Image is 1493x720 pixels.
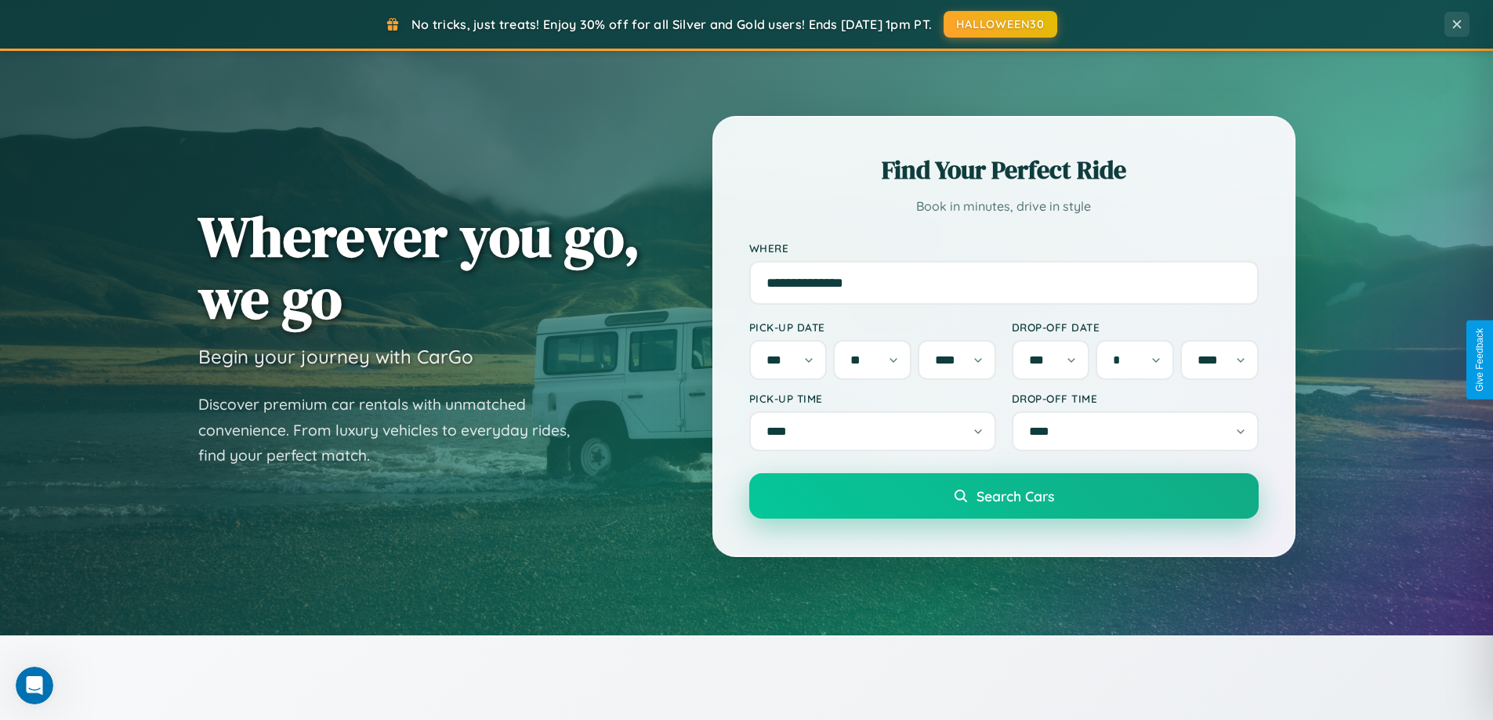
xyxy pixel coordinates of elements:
button: HALLOWEEN30 [944,11,1057,38]
label: Drop-off Time [1012,392,1259,405]
button: Search Cars [749,473,1259,519]
label: Pick-up Time [749,392,996,405]
label: Where [749,241,1259,255]
div: Give Feedback [1474,328,1485,392]
p: Book in minutes, drive in style [749,195,1259,218]
label: Drop-off Date [1012,320,1259,334]
h1: Wherever you go, we go [198,205,640,329]
iframe: Intercom live chat [16,667,53,704]
label: Pick-up Date [749,320,996,334]
span: No tricks, just treats! Enjoy 30% off for all Silver and Gold users! Ends [DATE] 1pm PT. [411,16,932,32]
p: Discover premium car rentals with unmatched convenience. From luxury vehicles to everyday rides, ... [198,392,590,469]
h3: Begin your journey with CarGo [198,345,473,368]
h2: Find Your Perfect Ride [749,153,1259,187]
span: Search Cars [977,487,1054,505]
